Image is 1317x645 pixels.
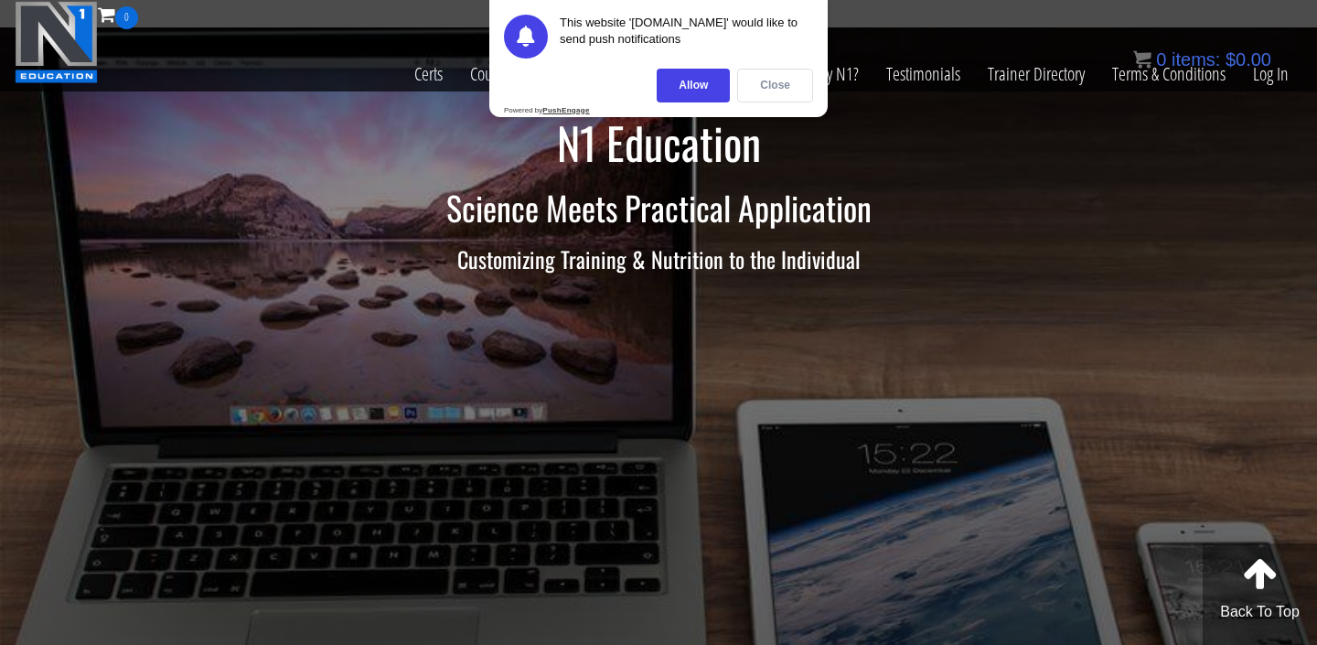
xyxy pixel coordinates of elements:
a: Why N1? [792,29,873,119]
p: Back To Top [1203,601,1317,623]
a: Log In [1239,29,1302,119]
a: Terms & Conditions [1098,29,1239,119]
div: This website '[DOMAIN_NAME]' would like to send push notifications [560,15,813,59]
a: Testimonials [873,29,974,119]
a: Certs [401,29,456,119]
h2: Science Meets Practical Application [123,189,1194,226]
div: Powered by [504,106,590,114]
a: Course List [456,29,547,119]
h3: Customizing Training & Nutrition to the Individual [123,247,1194,271]
img: icon11.png [1133,50,1151,69]
div: Close [737,69,813,102]
span: 0 [115,6,138,29]
h1: N1 Education [123,119,1194,167]
div: Allow [657,69,730,102]
a: Trainer Directory [974,29,1098,119]
strong: PushEngage [542,106,589,114]
a: 0 items: $0.00 [1133,49,1271,70]
img: n1-education [15,1,98,83]
span: $ [1226,49,1236,70]
span: items: [1172,49,1220,70]
span: 0 [1156,49,1166,70]
a: 0 [98,2,138,27]
bdi: 0.00 [1226,49,1271,70]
